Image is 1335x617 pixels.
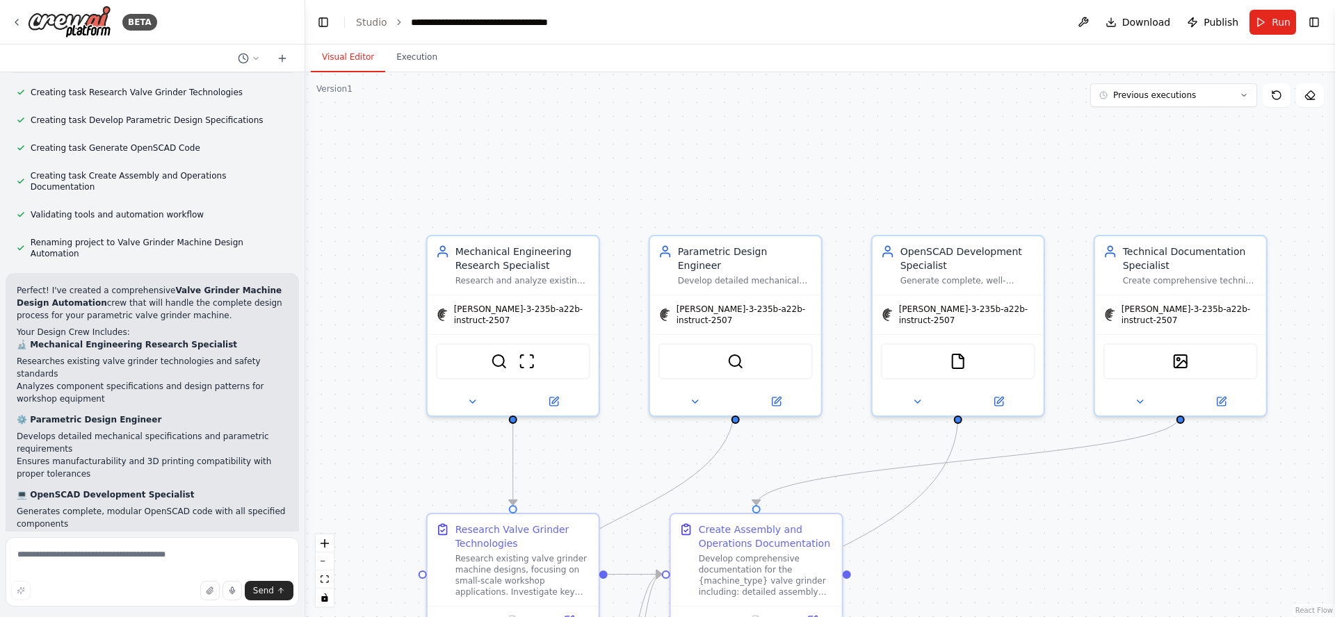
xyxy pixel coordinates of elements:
[17,505,288,530] li: Generates complete, modular OpenSCAD code with all specified components
[1113,90,1196,101] span: Previous executions
[316,570,334,589] button: fit view
[950,353,966,370] img: FileReadTool
[17,340,237,349] strong: 🔬 Mechanical Engineering Research Specialist
[649,235,823,417] div: Parametric Design EngineerDevelop detailed mechanical specifications and parametric design requir...
[426,235,600,417] div: Mechanical Engineering Research SpecialistResearch and analyze existing valve grinder machines, t...
[316,552,334,570] button: zoom out
[17,455,288,480] li: Ensures manufacturability and 3D printing compatibility with proper tolerances
[1249,10,1296,35] button: Run
[122,14,157,31] div: BETA
[677,304,813,326] span: [PERSON_NAME]-3-235b-a22b-instruct-2507
[245,581,293,600] button: Send
[1122,15,1171,29] span: Download
[11,581,31,600] button: Improve this prompt
[515,393,593,410] button: Open in side panel
[316,534,334,552] button: zoom in
[17,326,288,338] h2: Your Design Crew Includes:
[1204,15,1238,29] span: Publish
[28,6,111,38] img: Logo
[17,415,161,425] strong: ⚙️ Parametric Design Engineer
[311,43,385,72] button: Visual Editor
[455,245,590,272] div: Mechanical Engineering Research Specialist
[699,523,834,550] div: Create Assembly and Operations Documentation
[871,235,1045,417] div: OpenSCAD Development SpecialistGenerate complete, well-documented OpenSCAD code for the {machine_...
[356,17,387,28] a: Studio
[455,553,590,598] div: Research existing valve grinder machine designs, focusing on small-scale workshop applications. I...
[900,275,1035,286] div: Generate complete, well-documented OpenSCAD code for the {machine_type} valve grinder based on th...
[1181,10,1244,35] button: Publish
[271,50,293,67] button: Start a new chat
[900,245,1035,272] div: OpenSCAD Development Specialist
[1272,15,1290,29] span: Run
[31,115,264,126] span: Creating task Develop Parametric Design Specifications
[1094,235,1268,417] div: Technical Documentation SpecialistCreate comprehensive technical documentation for the {machine_t...
[519,353,535,370] img: ScrapeWebsiteTool
[899,304,1035,326] span: [PERSON_NAME]-3-235b-a22b-instruct-2507
[1122,304,1258,326] span: [PERSON_NAME]-3-235b-a22b-instruct-2507
[960,393,1038,410] button: Open in side panel
[1100,10,1176,35] button: Download
[17,380,288,405] li: Analyzes component specifications and design patterns for workshop equipment
[678,275,813,286] div: Develop detailed mechanical specifications and parametric design requirements for the {machine_ty...
[31,209,204,220] span: Validating tools and automation workflow
[31,170,288,192] span: Creating task Create Assembly and Operations Documentation
[316,83,353,94] div: Version 1
[200,581,220,600] button: Upload files
[454,304,590,326] span: [PERSON_NAME]-3-235b-a22b-instruct-2507
[455,275,590,286] div: Research and analyze existing valve grinder machines, their components, specifications, and desig...
[737,393,816,410] button: Open in side panel
[1295,607,1333,614] a: React Flow attribution
[1304,13,1324,32] button: Show right sidebar
[17,430,288,455] li: Develops detailed mechanical specifications and parametric requirements
[316,534,334,607] div: React Flow controls
[506,416,520,505] g: Edge from 90a58046-8141-45cd-b05c-88e1ed6f3e28 to fb439a7f-551b-49bf-a71c-1c5bf21d4005
[253,585,274,596] span: Send
[1123,245,1258,272] div: Technical Documentation Specialist
[491,353,508,370] img: SerperDevTool
[31,142,200,154] span: Creating task Generate OpenSCAD Code
[1172,353,1189,370] img: DallETool
[31,87,243,98] span: Creating task Research Valve Grinder Technologies
[17,530,288,555] li: Creates parametric variables and comprehensive documentation within the code
[727,353,744,370] img: SerperDevTool
[1123,275,1258,286] div: Create comprehensive technical documentation for the {machine_type} valve grinder including assem...
[17,284,288,322] p: Perfect! I've created a comprehensive crew that will handle the complete design process for your ...
[750,416,1188,505] g: Edge from 11e0f967-8ad0-45a6-a67e-6a1e4224ea80 to 9c24b623-37db-49ad-9bf8-6ced4cf62b4f
[17,490,194,500] strong: 💻 OpenSCAD Development Specialist
[455,523,590,550] div: Research Valve Grinder Technologies
[356,15,567,29] nav: breadcrumb
[1090,83,1257,107] button: Previous executions
[1182,393,1261,410] button: Open in side panel
[699,553,834,598] div: Develop comprehensive documentation for the {machine_type} valve grinder including: detailed asse...
[385,43,448,72] button: Execution
[222,581,242,600] button: Click to speak your automation idea
[232,50,266,67] button: Switch to previous chat
[314,13,333,32] button: Hide left sidebar
[608,567,662,581] g: Edge from fb439a7f-551b-49bf-a71c-1c5bf21d4005 to 9c24b623-37db-49ad-9bf8-6ced4cf62b4f
[678,245,813,272] div: Parametric Design Engineer
[316,589,334,607] button: toggle interactivity
[31,237,288,259] span: Renaming project to Valve Grinder Machine Design Automation
[17,355,288,380] li: Researches existing valve grinder technologies and safety standards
